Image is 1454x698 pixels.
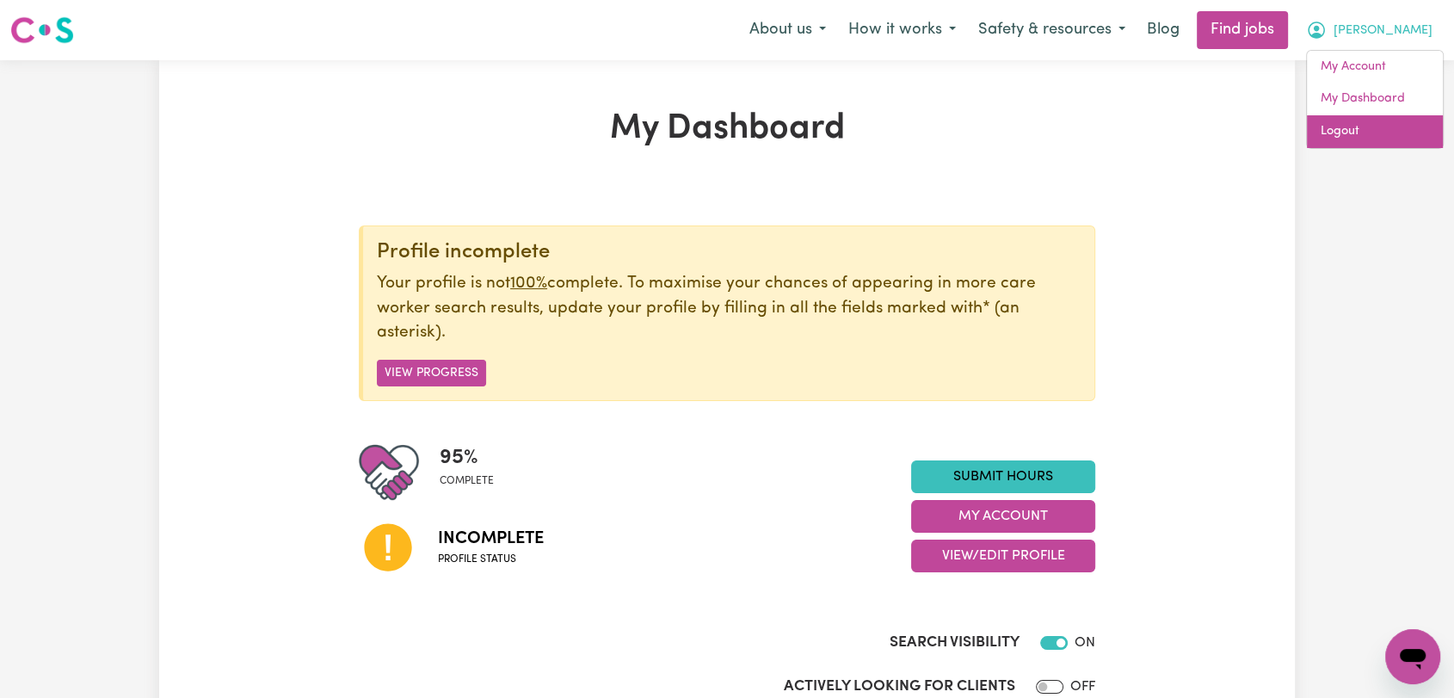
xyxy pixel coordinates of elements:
img: Careseekers logo [10,15,74,46]
span: Incomplete [438,526,544,552]
u: 100% [510,275,547,292]
a: My Account [1307,51,1443,83]
span: 95 % [440,442,494,473]
a: Careseekers logo [10,10,74,50]
p: Your profile is not complete. To maximise your chances of appearing in more care worker search re... [377,272,1081,346]
h1: My Dashboard [359,108,1095,150]
span: Profile status [438,552,544,567]
span: ON [1075,636,1095,650]
a: Submit Hours [911,460,1095,493]
span: OFF [1070,680,1095,694]
button: How it works [837,12,967,48]
button: My Account [911,500,1095,533]
button: Safety & resources [967,12,1137,48]
button: View/Edit Profile [911,540,1095,572]
button: View Progress [377,360,486,386]
button: My Account [1295,12,1444,48]
a: My Dashboard [1307,83,1443,115]
span: complete [440,473,494,489]
a: Blog [1137,11,1190,49]
iframe: Button to launch messaging window [1385,629,1440,684]
button: About us [738,12,837,48]
div: Profile completeness: 95% [440,442,508,503]
div: Profile incomplete [377,240,1081,265]
label: Search Visibility [890,632,1020,654]
div: My Account [1306,50,1444,149]
label: Actively Looking for Clients [784,676,1015,698]
a: Find jobs [1197,11,1288,49]
span: [PERSON_NAME] [1334,22,1432,40]
a: Logout [1307,115,1443,148]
